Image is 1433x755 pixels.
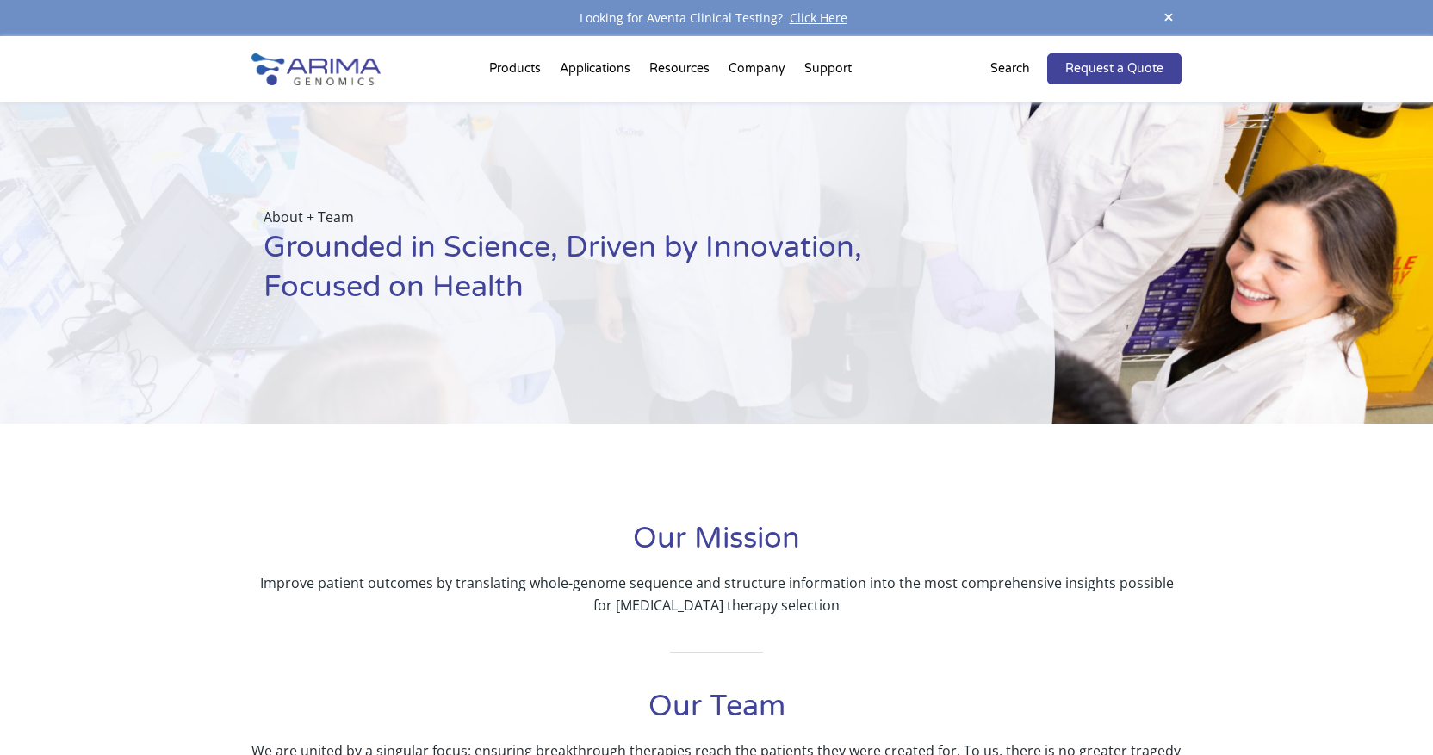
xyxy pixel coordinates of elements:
[1047,53,1182,84] a: Request a Quote
[251,572,1182,616] p: Improve patient outcomes by translating whole-genome sequence and structure information into the ...
[264,206,969,228] p: About + Team
[264,228,969,320] h1: Grounded in Science, Driven by Innovation, Focused on Health
[251,53,381,85] img: Arima-Genomics-logo
[251,519,1182,572] h1: Our Mission
[251,687,1182,740] h1: Our Team
[251,7,1182,29] div: Looking for Aventa Clinical Testing?
[783,9,854,26] a: Click Here
[990,58,1030,80] p: Search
